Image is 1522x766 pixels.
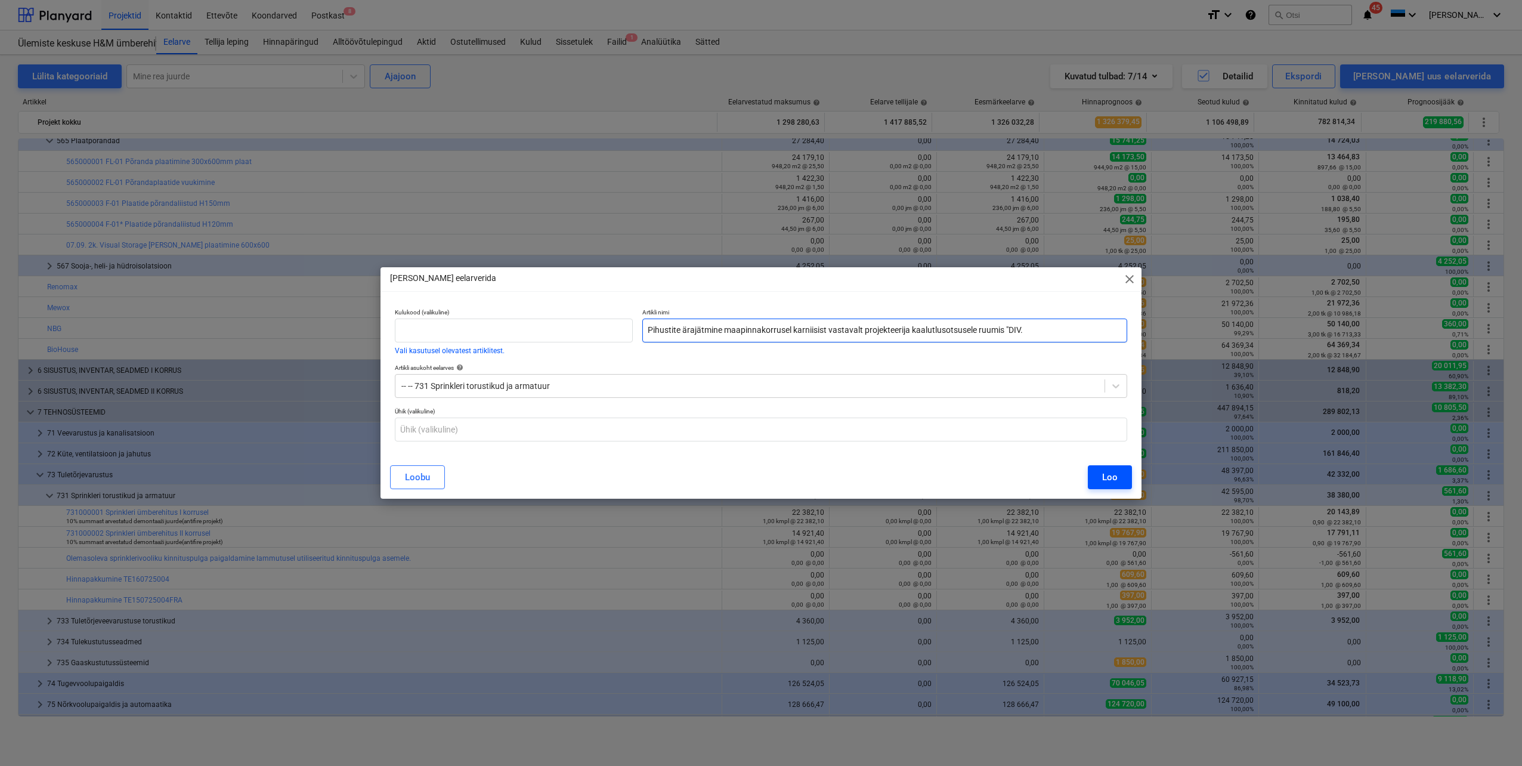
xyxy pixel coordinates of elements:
div: Artikli asukoht eelarves [395,364,1127,372]
button: Vali kasutusel olevatest artiklitest. [395,347,505,354]
button: Loo [1088,465,1132,489]
p: Artikli nimi [642,308,1127,319]
p: [PERSON_NAME] eelarverida [390,272,496,285]
input: Ühik (valikuline) [395,418,1127,441]
p: Ühik (valikuline) [395,407,1127,418]
button: Loobu [390,465,445,489]
span: help [454,364,463,371]
div: Loo [1102,470,1118,485]
span: close [1122,272,1137,286]
p: Kulukood (valikuline) [395,308,633,319]
div: Loobu [405,470,430,485]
